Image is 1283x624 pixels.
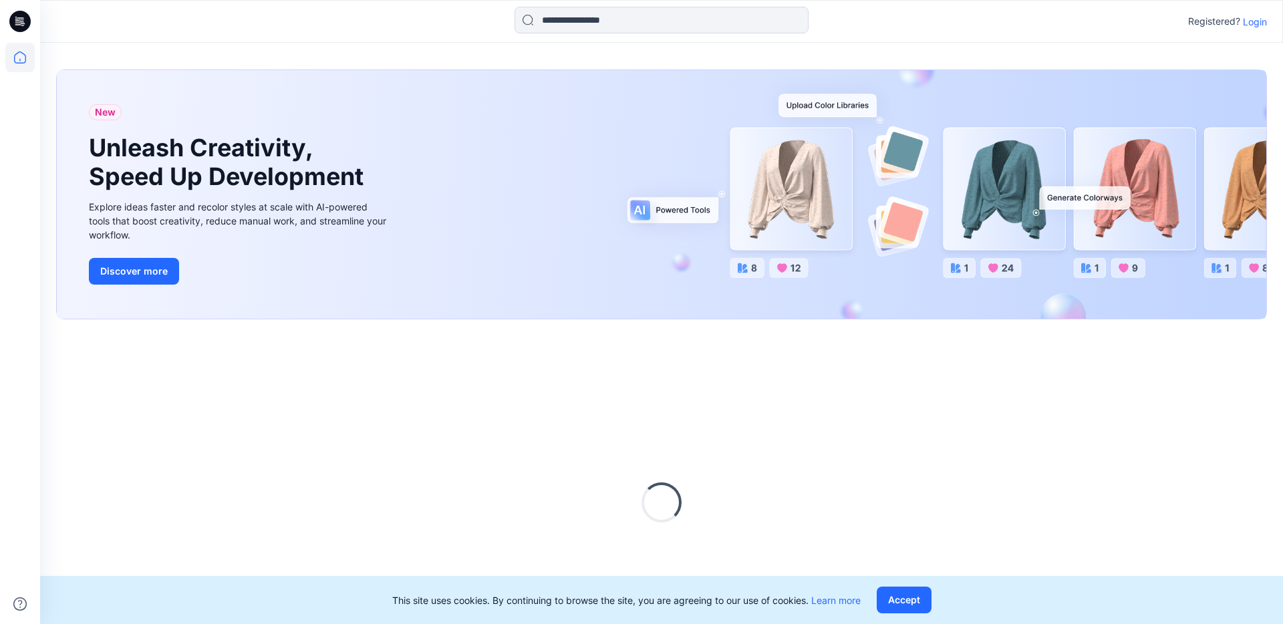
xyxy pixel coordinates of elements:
div: Explore ideas faster and recolor styles at scale with AI-powered tools that boost creativity, red... [89,200,390,242]
p: Login [1243,15,1267,29]
a: Discover more [89,258,390,285]
button: Discover more [89,258,179,285]
span: New [95,104,116,120]
a: Learn more [811,595,861,606]
p: Registered? [1188,13,1240,29]
button: Accept [877,587,932,613]
p: This site uses cookies. By continuing to browse the site, you are agreeing to our use of cookies. [392,593,861,607]
h1: Unleash Creativity, Speed Up Development [89,134,370,191]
